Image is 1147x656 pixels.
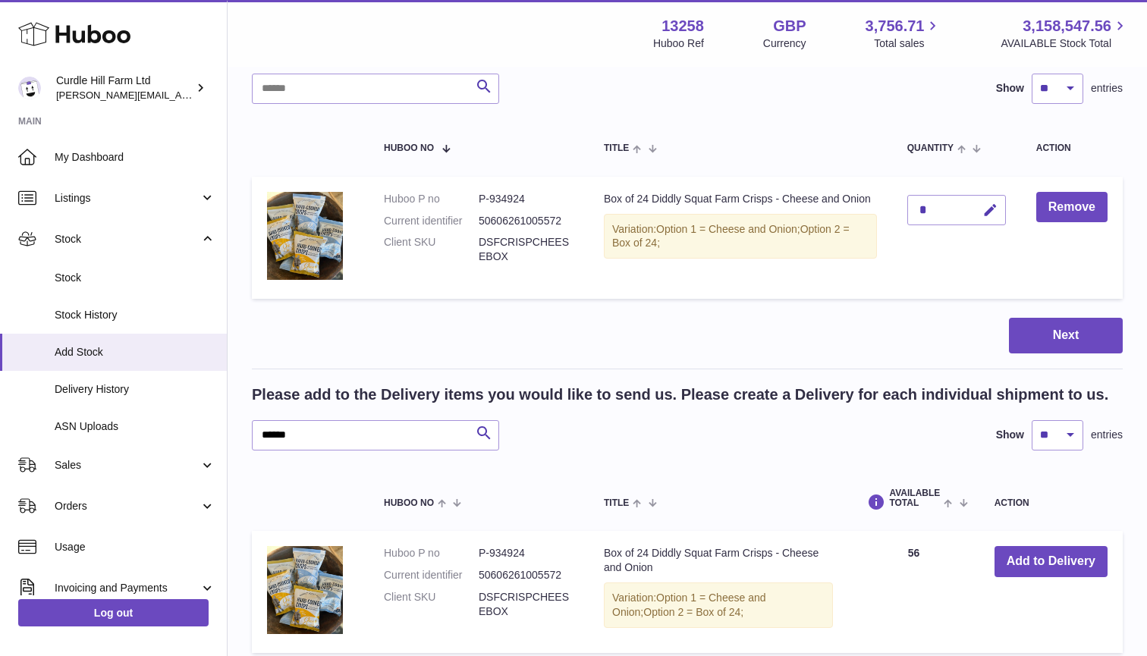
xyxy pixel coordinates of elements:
[643,606,743,618] span: Option 2 = Box of 24;
[995,498,1108,508] div: Action
[18,599,209,626] a: Log out
[55,499,200,513] span: Orders
[604,214,877,259] div: Variation:
[656,223,800,235] span: Option 1 = Cheese and Onion;
[996,428,1024,442] label: Show
[1036,143,1108,153] div: Action
[1091,81,1123,96] span: entries
[604,498,629,508] span: Title
[384,546,479,560] dt: Huboo P no
[479,192,573,206] dd: P-934924
[55,345,215,359] span: Add Stock
[55,540,215,554] span: Usage
[996,81,1024,96] label: Show
[653,36,704,51] div: Huboo Ref
[384,192,479,206] dt: Huboo P no
[479,235,573,264] dd: DSFCRISPCHEESEBOX
[55,308,215,322] span: Stock History
[55,191,200,206] span: Listings
[384,143,434,153] span: Huboo no
[866,16,942,51] a: 3,756.71 Total sales
[889,488,940,508] span: AVAILABLE Total
[479,568,573,582] dd: 50606261005572
[661,16,704,36] strong: 13258
[56,89,304,101] span: [PERSON_NAME][EMAIL_ADDRESS][DOMAIN_NAME]
[589,531,848,653] td: Box of 24 Diddly Squat Farm Crisps - Cheese and Onion
[479,546,573,560] dd: P-934924
[55,232,200,246] span: Stock
[55,581,200,595] span: Invoicing and Payments
[1091,428,1123,442] span: entries
[479,590,573,619] dd: DSFCRISPCHEESEBOX
[384,235,479,264] dt: Client SKU
[773,16,806,36] strong: GBP
[612,592,766,618] span: Option 1 = Cheese and Onion;
[604,582,833,628] div: Variation:
[1001,36,1129,51] span: AVAILABLE Stock Total
[907,143,954,153] span: Quantity
[384,590,479,619] dt: Client SKU
[1023,16,1111,36] span: 3,158,547.56
[56,74,193,102] div: Curdle Hill Farm Ltd
[55,150,215,165] span: My Dashboard
[763,36,806,51] div: Currency
[55,382,215,397] span: Delivery History
[866,16,925,36] span: 3,756.71
[874,36,941,51] span: Total sales
[1001,16,1129,51] a: 3,158,547.56 AVAILABLE Stock Total
[848,531,979,653] td: 56
[55,458,200,472] span: Sales
[384,498,434,508] span: Huboo no
[604,143,629,153] span: Title
[1036,192,1108,223] button: Remove
[479,214,573,228] dd: 50606261005572
[252,384,1108,405] h2: Please add to the Delivery items you would like to send us. Please create a Delivery for each ind...
[384,214,479,228] dt: Current identifier
[18,77,41,99] img: charlotte@diddlysquatfarmshop.com
[55,271,215,285] span: Stock
[589,177,892,299] td: Box of 24 Diddly Squat Farm Crisps - Cheese and Onion
[267,546,343,634] img: Box of 24 Diddly Squat Farm Crisps - Cheese and Onion
[267,192,343,280] img: Box of 24 Diddly Squat Farm Crisps - Cheese and Onion
[55,419,215,434] span: ASN Uploads
[384,568,479,582] dt: Current identifier
[995,546,1108,577] button: Add to Delivery
[1009,318,1123,353] button: Next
